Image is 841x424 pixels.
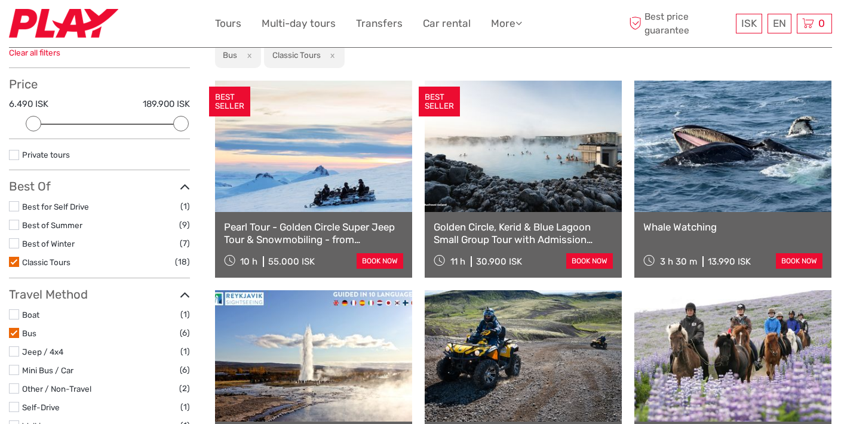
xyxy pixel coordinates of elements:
[9,48,60,57] a: Clear all filters
[22,239,75,248] a: Best of Winter
[215,15,241,32] a: Tours
[817,17,827,29] span: 0
[9,98,48,110] label: 6.490 ISK
[180,236,190,250] span: (7)
[175,255,190,269] span: (18)
[476,256,522,267] div: 30.900 ISK
[22,384,91,394] a: Other / Non-Travel
[323,49,339,62] button: x
[9,287,190,302] h3: Travel Method
[491,15,522,32] a: More
[180,400,190,414] span: (1)
[434,221,613,245] a: Golden Circle, Kerid & Blue Lagoon Small Group Tour with Admission Ticket
[566,253,613,269] a: book now
[22,328,36,338] a: Bus
[268,256,315,267] div: 55.000 ISK
[22,202,89,211] a: Best for Self Drive
[17,21,135,30] p: We're away right now. Please check back later!
[357,253,403,269] a: book now
[356,15,403,32] a: Transfers
[180,345,190,358] span: (1)
[22,347,63,357] a: Jeep / 4x4
[22,365,73,375] a: Mini Bus / Car
[179,382,190,395] span: (2)
[768,14,791,33] div: EN
[776,253,822,269] a: book now
[643,221,822,233] a: Whale Watching
[224,221,403,245] a: Pearl Tour - Golden Circle Super Jeep Tour & Snowmobiling - from [GEOGRAPHIC_DATA]
[22,257,70,267] a: Classic Tours
[180,363,190,377] span: (6)
[22,310,39,319] a: Boat
[423,15,471,32] a: Car rental
[9,9,118,38] img: Fly Play
[22,220,82,230] a: Best of Summer
[240,256,257,267] span: 10 h
[9,77,190,91] h3: Price
[272,50,321,60] h2: Classic Tours
[22,150,70,159] a: Private tours
[209,87,250,116] div: BEST SELLER
[137,19,152,33] button: Open LiveChat chat widget
[22,403,60,412] a: Self-Drive
[180,308,190,321] span: (1)
[180,326,190,340] span: (6)
[741,17,757,29] span: ISK
[239,49,255,62] button: x
[180,199,190,213] span: (1)
[143,98,190,110] label: 189.900 ISK
[223,50,237,60] h2: Bus
[708,256,751,267] div: 13.990 ISK
[450,256,465,267] span: 11 h
[660,256,697,267] span: 3 h 30 m
[419,87,460,116] div: BEST SELLER
[262,15,336,32] a: Multi-day tours
[627,10,733,36] span: Best price guarantee
[9,179,190,193] h3: Best Of
[179,218,190,232] span: (9)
